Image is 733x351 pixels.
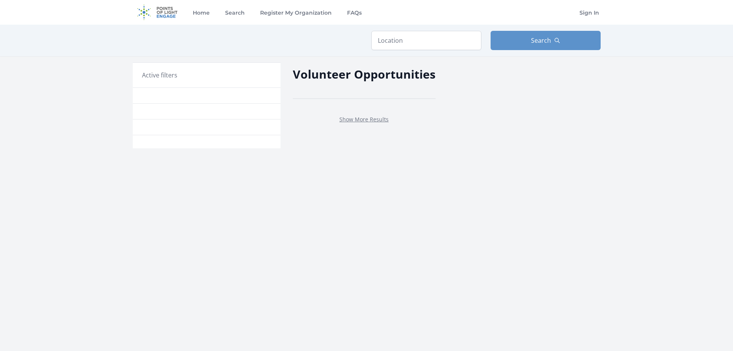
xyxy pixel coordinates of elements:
[491,31,601,50] button: Search
[531,36,551,45] span: Search
[142,71,177,80] h3: Active filters
[371,31,481,50] input: Location
[293,65,436,83] h2: Volunteer Opportunities
[339,116,389,123] a: Show More Results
